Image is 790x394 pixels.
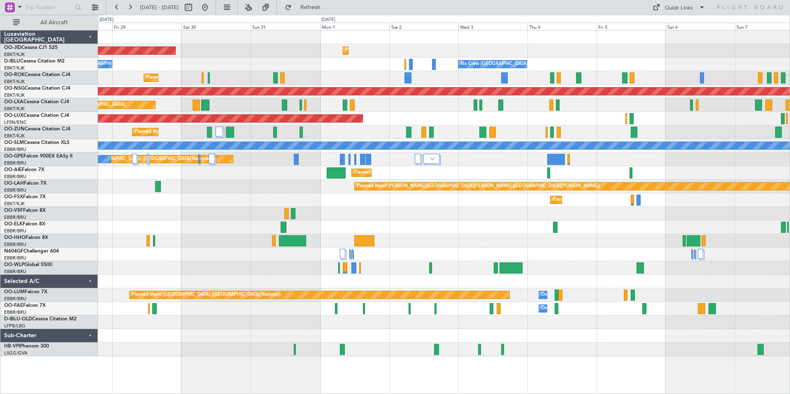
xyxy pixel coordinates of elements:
[4,174,26,180] a: EBBR/BRU
[321,16,335,23] div: [DATE]
[4,59,20,64] span: D-IBLU
[597,23,666,30] div: Fri 5
[4,79,25,85] a: EBKT/KJK
[4,86,25,91] span: OO-NSG
[648,1,709,14] button: Quick Links
[354,167,483,179] div: Planned Maint [GEOGRAPHIC_DATA] ([GEOGRAPHIC_DATA])
[4,317,32,322] span: D-IBLU-OLD
[4,208,23,213] span: OO-VSF
[541,302,597,315] div: Owner Melsbroek Air Base
[4,72,25,77] span: OO-ROK
[4,323,26,329] a: LFPB/LBG
[4,127,70,132] a: OO-ZUNCessna Citation CJ4
[4,65,25,71] a: EBKT/KJK
[4,235,48,240] a: OO-HHOFalcon 8X
[4,133,25,139] a: EBKT/KJK
[4,119,27,125] a: LFSN/ENC
[4,214,26,220] a: EBBR/BRU
[4,72,70,77] a: OO-ROKCessna Citation CJ4
[4,140,24,145] span: OO-SLM
[389,23,458,30] div: Tue 2
[4,146,26,153] a: EBBR/BRU
[4,350,28,356] a: LSGG/GVA
[541,289,597,301] div: Owner Melsbroek Air Base
[4,113,69,118] a: OO-LUXCessna Citation CJ4
[430,157,435,160] img: arrow-gray.svg
[320,23,389,30] div: Mon 1
[665,4,693,12] div: Quick Links
[4,241,26,248] a: EBBR/BRU
[25,1,72,14] input: Trip Number
[4,201,25,207] a: EBKT/KJK
[4,167,44,172] a: OO-AIEFalcon 7X
[4,255,26,261] a: EBBR/BRU
[357,180,600,192] div: Planned Maint [PERSON_NAME]-[GEOGRAPHIC_DATA][PERSON_NAME] ([GEOGRAPHIC_DATA][PERSON_NAME])
[4,344,20,349] span: HB-VPI
[281,1,330,14] button: Refresh
[4,208,46,213] a: OO-VSFFalcon 8X
[4,290,47,294] a: OO-LUMFalcon 7X
[4,51,25,58] a: EBKT/KJK
[4,195,46,199] a: OO-FSXFalcon 7X
[4,309,26,315] a: EBBR/BRU
[4,222,45,227] a: OO-ELKFalcon 8X
[4,160,26,166] a: EBBR/BRU
[4,154,23,159] span: OO-GPE
[4,181,24,186] span: OO-LAH
[4,296,26,302] a: EBBR/BRU
[4,235,26,240] span: OO-HHO
[100,16,114,23] div: [DATE]
[4,59,65,64] a: D-IBLUCessna Citation M2
[4,92,25,98] a: EBKT/KJK
[4,303,23,308] span: OO-FAE
[4,222,23,227] span: OO-ELK
[140,4,179,11] span: [DATE] - [DATE]
[4,106,25,112] a: EBKT/KJK
[4,100,23,104] span: OO-LXA
[4,187,26,193] a: EBBR/BRU
[666,23,735,30] div: Sat 6
[181,23,251,30] div: Sat 30
[4,269,26,275] a: EBBR/BRU
[4,154,72,159] a: OO-GPEFalcon 900EX EASy II
[4,249,59,254] a: N604GFChallenger 604
[251,23,320,30] div: Sun 31
[4,249,23,254] span: N604GF
[4,86,70,91] a: OO-NSGCessna Citation CJ4
[4,45,21,50] span: OO-JID
[132,289,281,301] div: Planned Maint [GEOGRAPHIC_DATA] ([GEOGRAPHIC_DATA] National)
[112,23,181,30] div: Fri 29
[135,126,230,138] div: Planned Maint Kortrijk-[GEOGRAPHIC_DATA]
[4,317,77,322] a: D-IBLU-OLDCessna Citation M2
[527,23,597,30] div: Thu 4
[4,181,46,186] a: OO-LAHFalcon 7X
[4,195,23,199] span: OO-FSX
[146,72,242,84] div: Planned Maint Kortrijk-[GEOGRAPHIC_DATA]
[9,16,89,29] button: All Aircraft
[4,262,52,267] a: OO-WLPGlobal 5500
[4,140,70,145] a: OO-SLMCessna Citation XLS
[4,113,23,118] span: OO-LUX
[4,262,24,267] span: OO-WLP
[4,290,25,294] span: OO-LUM
[4,228,26,234] a: EBBR/BRU
[4,303,46,308] a: OO-FAEFalcon 7X
[4,100,69,104] a: OO-LXACessna Citation CJ4
[458,23,527,30] div: Wed 3
[553,194,648,206] div: Planned Maint Kortrijk-[GEOGRAPHIC_DATA]
[4,45,58,50] a: OO-JIDCessna CJ1 525
[345,44,441,57] div: Planned Maint Kortrijk-[GEOGRAPHIC_DATA]
[460,58,598,70] div: No Crew [GEOGRAPHIC_DATA] ([GEOGRAPHIC_DATA] National)
[4,127,25,132] span: OO-ZUN
[293,5,328,10] span: Refresh
[4,167,22,172] span: OO-AIE
[4,344,49,349] a: HB-VPIPhenom 300
[21,20,87,25] span: All Aircraft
